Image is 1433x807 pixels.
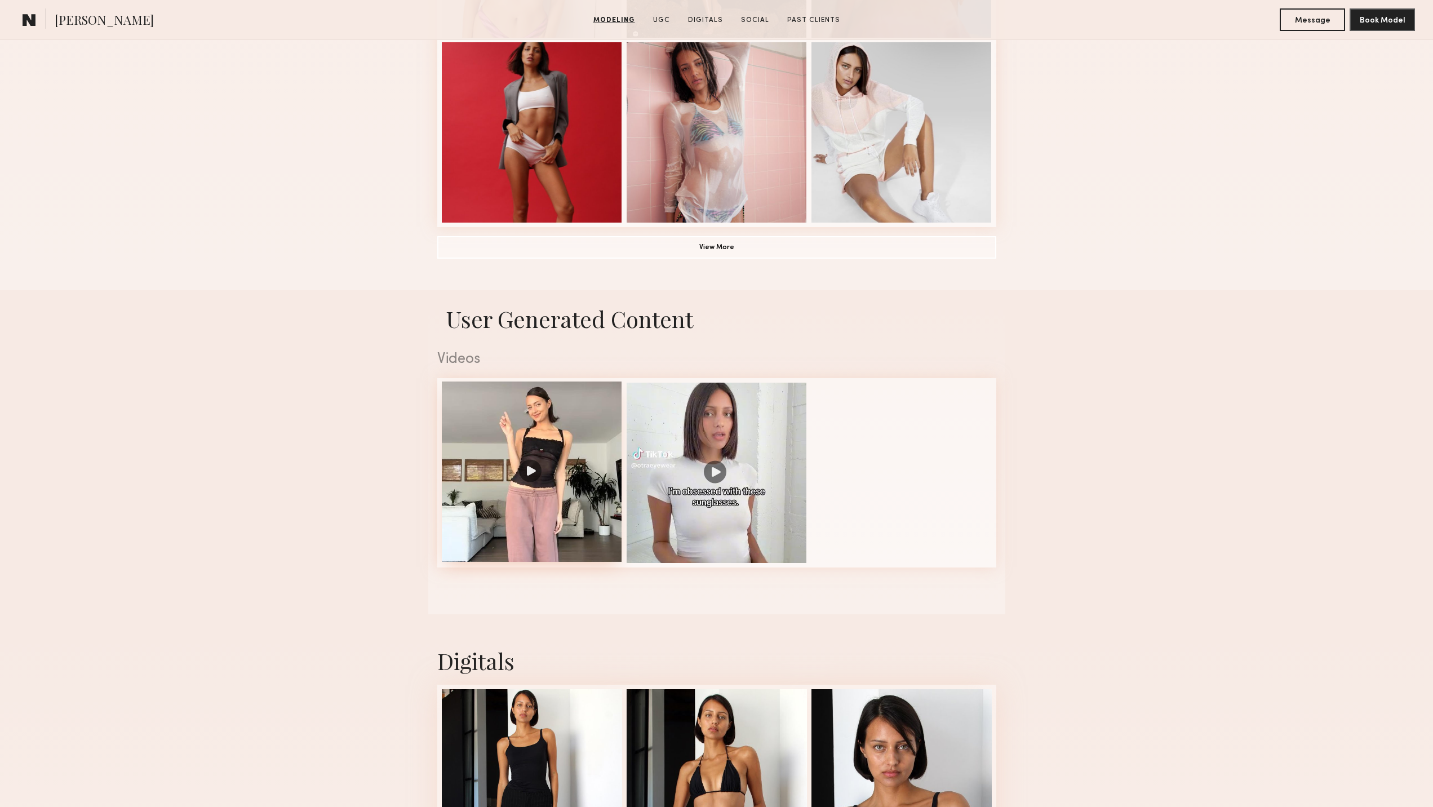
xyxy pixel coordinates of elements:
[684,15,727,25] a: Digitals
[437,646,996,676] div: Digitals
[437,352,996,367] div: Videos
[1280,8,1345,31] button: Message
[1350,15,1415,24] a: Book Model
[649,15,675,25] a: UGC
[428,304,1005,334] h1: User Generated Content
[1350,8,1415,31] button: Book Model
[437,236,996,259] button: View More
[589,15,640,25] a: Modeling
[55,11,154,31] span: [PERSON_NAME]
[737,15,774,25] a: Social
[783,15,845,25] a: Past Clients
